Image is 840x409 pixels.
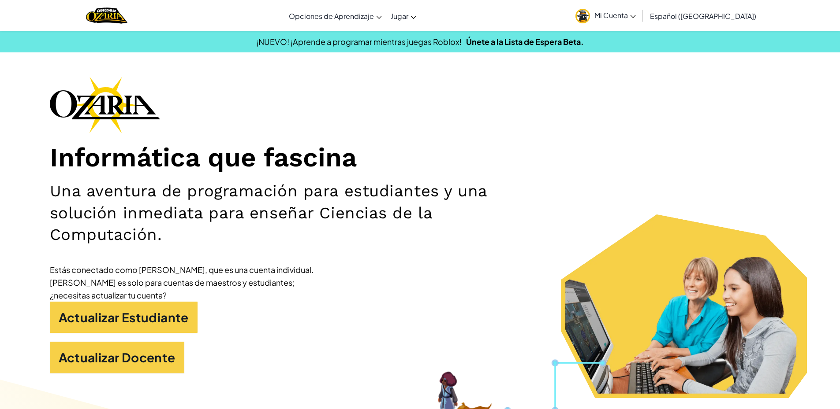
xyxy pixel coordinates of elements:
span: Español ([GEOGRAPHIC_DATA]) [650,11,756,21]
span: Jugar [391,11,408,21]
a: Mi Cuenta [571,2,640,29]
h1: Informática que fascina [50,142,791,174]
a: Jugar [386,4,421,28]
a: Únete a la Lista de Espera Beta. [466,37,584,47]
span: ¡NUEVO! ¡Aprende a programar mientras juegas Roblox! [256,37,462,47]
span: Opciones de Aprendizaje [289,11,374,21]
span: Mi Cuenta [594,11,636,20]
div: Estás conectado como [PERSON_NAME], que es una cuenta individual. [PERSON_NAME] es solo para cuen... [50,263,314,302]
a: Español ([GEOGRAPHIC_DATA]) [646,4,761,28]
a: Actualizar Estudiante [50,302,198,333]
h2: Una aventura de programación para estudiantes y una solución inmediata para enseñar Ciencias de l... [50,180,546,245]
img: Ozaria branding logo [50,77,160,133]
a: Actualizar Docente [50,342,184,373]
img: avatar [575,9,590,23]
img: Home [86,7,127,25]
a: Ozaria by CodeCombat logo [86,7,127,25]
a: Opciones de Aprendizaje [284,4,386,28]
